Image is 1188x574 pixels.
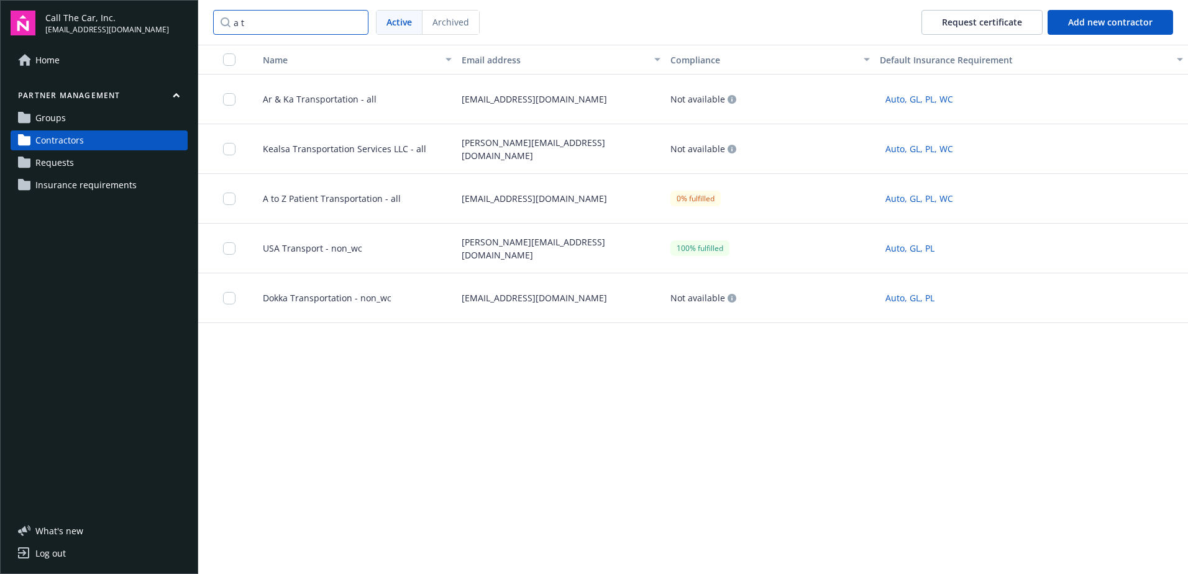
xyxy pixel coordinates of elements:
span: Auto, GL, PL, WC [885,142,953,155]
button: Auto, GL, PL [880,288,940,307]
div: [PERSON_NAME][EMAIL_ADDRESS][DOMAIN_NAME] [457,124,665,174]
input: Toggle Row Selected [223,93,235,106]
span: Groups [35,108,66,128]
div: Log out [35,544,66,563]
span: Insurance requirements [35,175,137,195]
span: Auto, GL, PL, WC [885,93,953,106]
span: What ' s new [35,524,83,537]
span: Dokka Transportation - non_wc [253,291,391,304]
span: Archived [432,16,469,29]
input: Toggle Row Selected [223,242,235,255]
button: Default Insurance Requirement [875,45,1188,75]
a: Requests [11,153,188,173]
div: Not available [670,95,736,104]
a: Contractors [11,130,188,150]
a: Insurance requirements [11,175,188,195]
a: Groups [11,108,188,128]
button: What's new [11,524,103,537]
span: Requests [35,153,74,173]
input: Toggle Row Selected [223,193,235,205]
button: Auto, GL, PL, WC [880,89,959,109]
input: Toggle Row Selected [223,143,235,155]
button: Request certificate [921,10,1043,35]
span: USA Transport - non_wc [253,242,362,255]
div: Name [253,53,438,66]
div: Not available [670,294,736,303]
div: Not available [670,145,736,153]
span: Contractors [35,130,84,150]
div: [EMAIL_ADDRESS][DOMAIN_NAME] [457,273,665,323]
span: Call The Car, Inc. [45,11,169,24]
div: [PERSON_NAME][EMAIL_ADDRESS][DOMAIN_NAME] [457,224,665,273]
button: Email address [457,45,665,75]
div: Email address [462,53,647,66]
div: Toggle SortBy [253,53,438,66]
span: Add new contractor [1068,16,1153,28]
span: Home [35,50,60,70]
div: [EMAIL_ADDRESS][DOMAIN_NAME] [457,174,665,224]
span: Auto, GL, PL [885,242,934,255]
span: Active [386,16,412,29]
div: [EMAIL_ADDRESS][DOMAIN_NAME] [457,75,665,124]
button: Auto, GL, PL, WC [880,139,959,158]
span: Auto, GL, PL [885,291,934,304]
button: Compliance [665,45,874,75]
div: Compliance [670,53,856,66]
span: [EMAIL_ADDRESS][DOMAIN_NAME] [45,24,169,35]
input: Toggle Row Selected [223,292,235,304]
span: Ar & Ka Transportation - all [253,93,377,106]
button: Add new contractor [1048,10,1173,35]
div: 0% fulfilled [670,191,721,206]
div: Request certificate [942,11,1022,34]
button: Call The Car, Inc.[EMAIL_ADDRESS][DOMAIN_NAME] [45,11,188,35]
img: navigator-logo.svg [11,11,35,35]
input: Select all [223,53,235,66]
span: A to Z Patient Transportation - all [253,192,401,205]
div: Default Insurance Requirement [880,53,1169,66]
button: Auto, GL, PL, WC [880,189,959,208]
span: Auto, GL, PL, WC [885,192,953,205]
button: Auto, GL, PL [880,239,940,258]
input: Search by... [213,10,368,35]
button: Partner management [11,90,188,106]
span: Kealsa Transportation Services LLC - all [253,142,426,155]
a: Home [11,50,188,70]
div: 100% fulfilled [670,240,729,256]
